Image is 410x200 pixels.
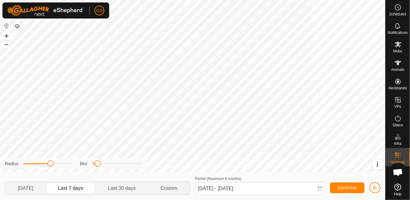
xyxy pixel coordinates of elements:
[108,185,136,192] span: Last 30 days
[392,123,403,127] span: Status
[394,142,401,145] span: Infra
[388,86,407,90] span: Neckbands
[199,164,217,170] a: Contact Us
[3,22,10,30] button: Reset Map
[14,22,21,30] button: Map Layers
[3,40,10,48] button: –
[5,161,18,167] label: Radius
[161,185,177,192] span: Custom
[390,160,405,164] span: Heatmap
[386,181,410,198] a: Help
[394,192,402,196] span: Help
[389,163,407,182] div: Open chat
[96,7,102,14] span: GS
[58,185,83,192] span: Last 7 days
[168,164,191,170] a: Privacy Policy
[391,68,404,71] span: Animals
[393,49,402,53] span: Mobs
[389,12,406,16] span: Schedules
[195,177,242,181] label: Period (Maximum 6 months)
[376,160,379,169] span: i
[388,31,408,35] span: Notifications
[3,32,10,40] button: +
[330,182,364,193] button: Generate
[80,161,88,167] label: Blur
[7,5,84,16] img: Gallagher Logo
[394,105,401,108] span: VPs
[372,159,383,169] button: i
[338,185,357,190] span: Generate
[18,185,33,192] span: [DATE]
